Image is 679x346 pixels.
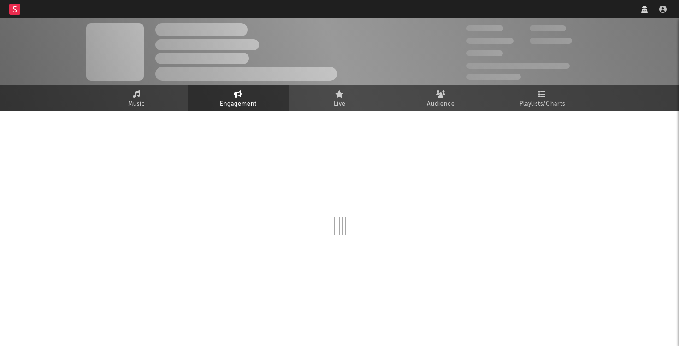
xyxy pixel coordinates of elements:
span: Jump Score: 85.0 [466,74,521,80]
a: Playlists/Charts [492,85,593,111]
span: 100,000 [530,25,566,31]
a: Audience [390,85,492,111]
span: Music [128,99,145,110]
span: 50,000,000 [466,38,514,44]
span: 100,000 [466,50,503,56]
span: Engagement [220,99,257,110]
span: 300,000 [466,25,503,31]
a: Engagement [188,85,289,111]
span: Live [334,99,346,110]
a: Live [289,85,390,111]
span: 50,000,000 Monthly Listeners [466,63,570,69]
span: Audience [427,99,455,110]
span: Playlists/Charts [520,99,565,110]
a: Music [86,85,188,111]
span: 1,000,000 [530,38,572,44]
